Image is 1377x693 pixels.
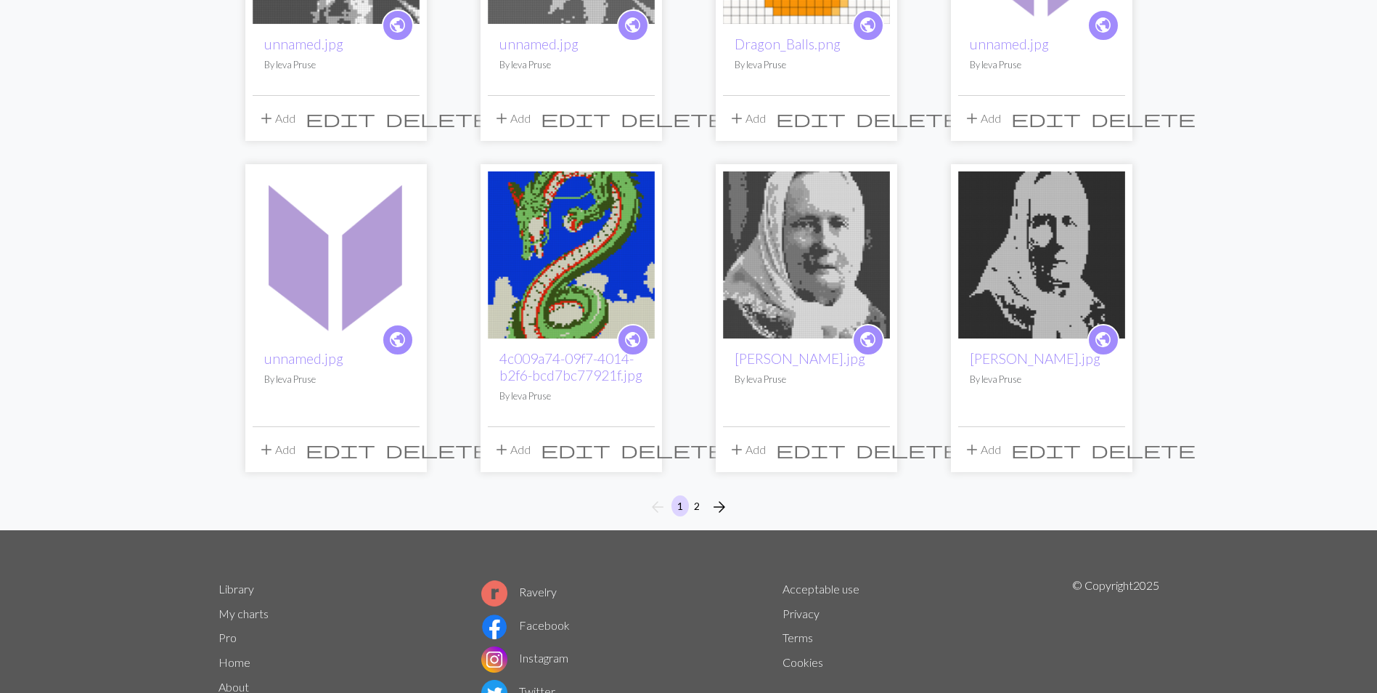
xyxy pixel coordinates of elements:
span: edit [306,108,375,129]
i: public [388,325,406,354]
i: Next [711,498,728,516]
i: Edit [541,441,610,458]
a: Terms [783,631,813,644]
button: Add [488,436,536,463]
a: Zemaitė.jpg [723,246,890,260]
span: add [728,439,745,460]
a: Acceptable use [783,582,859,596]
span: public [624,14,642,36]
span: public [1094,14,1112,36]
a: unnamed.jpg [264,350,343,367]
a: public [382,9,414,41]
button: Add [488,105,536,132]
p: By Ieva Pruse [735,58,878,72]
a: Privacy [783,607,820,620]
button: Delete [380,105,495,132]
span: delete [1091,439,1196,460]
i: Edit [306,110,375,127]
a: Home [218,655,250,669]
p: By Ieva Pruse [264,58,408,72]
a: My charts [218,607,269,620]
i: Edit [541,110,610,127]
span: edit [541,439,610,460]
a: Facebook [481,618,570,632]
a: public [1087,9,1119,41]
a: unnamed.jpg [264,36,343,52]
button: Edit [536,105,616,132]
a: Ravelry [481,585,557,599]
button: Edit [536,436,616,463]
span: edit [1011,439,1081,460]
button: 1 [671,495,689,516]
i: public [1094,11,1112,40]
button: Add [958,436,1006,463]
button: Add [723,436,771,463]
i: Edit [1011,441,1081,458]
a: Zemaitė.jpg [958,246,1125,260]
span: edit [776,439,846,460]
span: delete [385,439,490,460]
img: Zemaitė.jpg [958,171,1125,339]
img: Zemaitė.jpg [723,171,890,339]
span: edit [306,439,375,460]
button: Delete [380,436,495,463]
button: Delete [1086,436,1201,463]
span: add [493,108,510,129]
button: Delete [616,436,730,463]
span: edit [776,108,846,129]
span: add [258,439,275,460]
span: edit [1011,108,1081,129]
a: public [382,324,414,356]
button: Add [723,105,771,132]
span: delete [385,108,490,129]
i: public [624,325,642,354]
button: Edit [771,105,851,132]
a: public [852,9,884,41]
button: Edit [301,105,380,132]
a: unnamed.jpg [253,246,420,260]
a: public [617,9,649,41]
button: 2 [688,495,706,516]
a: unnamed.jpg [970,36,1049,52]
button: Edit [771,436,851,463]
span: add [493,439,510,460]
a: unnamed.jpg [499,36,579,52]
button: Next [705,495,734,519]
button: Edit [301,436,380,463]
span: delete [621,439,725,460]
span: add [963,108,981,129]
a: 4c009a74-09f7-4014-b2f6-bcd7bc77921f.jpg [488,246,655,260]
p: By Ieva Pruse [499,58,643,72]
span: public [1094,328,1112,351]
i: Edit [776,110,846,127]
i: public [859,325,877,354]
img: 4c009a74-09f7-4014-b2f6-bcd7bc77921f.jpg [488,171,655,339]
span: arrow_forward [711,497,728,517]
a: 4c009a74-09f7-4014-b2f6-bcd7bc77921f.jpg [499,350,642,384]
i: public [388,11,406,40]
span: add [258,108,275,129]
i: public [859,11,877,40]
a: Instagram [481,651,568,665]
a: Dragon_Balls.png [735,36,841,52]
a: Library [218,582,254,596]
a: public [1087,324,1119,356]
button: Add [958,105,1006,132]
a: public [852,324,884,356]
span: public [624,328,642,351]
button: Delete [1086,105,1201,132]
span: delete [621,108,725,129]
img: Ravelry logo [481,580,507,607]
a: public [617,324,649,356]
a: [PERSON_NAME].jpg [970,350,1100,367]
a: Pro [218,631,237,644]
p: By Ieva Pruse [499,389,643,403]
p: By Ieva Pruse [264,373,408,386]
button: Add [253,436,301,463]
a: Cookies [783,655,823,669]
p: By Ieva Pruse [735,373,878,386]
img: unnamed.jpg [253,171,420,339]
i: public [624,11,642,40]
span: add [963,439,981,460]
span: delete [856,439,960,460]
